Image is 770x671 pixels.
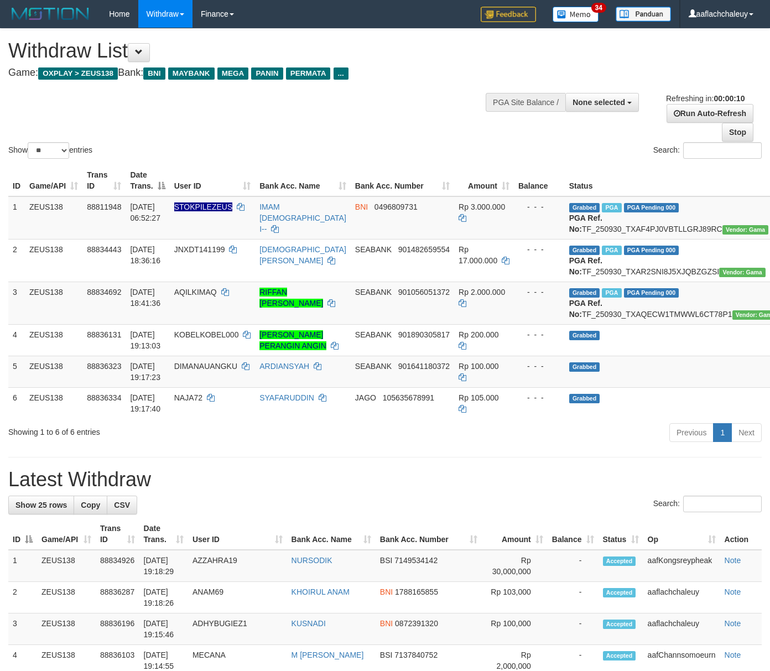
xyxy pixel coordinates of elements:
span: Copy 1788165855 to clipboard [395,587,438,596]
span: Grabbed [569,246,600,255]
td: ZEUS138 [37,613,96,645]
span: 88834692 [87,288,121,297]
td: 3 [8,613,37,645]
span: Copy 901890305817 to clipboard [398,330,450,339]
td: ZEUS138 [25,324,82,356]
th: Action [720,518,762,550]
a: Previous [669,423,714,442]
span: 88836131 [87,330,121,339]
td: ANAM69 [188,582,287,613]
div: - - - [518,329,560,340]
span: Copy 7149534142 to clipboard [394,556,438,565]
th: Balance: activate to sort column ascending [548,518,599,550]
span: Grabbed [569,331,600,340]
td: 1 [8,196,25,240]
span: Rp 2.000.000 [459,288,505,297]
span: Rp 17.000.000 [459,245,497,265]
input: Search: [683,142,762,159]
label: Search: [653,142,762,159]
span: Rp 105.000 [459,393,498,402]
span: Copy [81,501,100,509]
th: Balance [514,165,565,196]
th: Amount: activate to sort column ascending [482,518,548,550]
td: ADHYBUGIEZ1 [188,613,287,645]
span: [DATE] 19:17:23 [130,362,160,382]
span: Accepted [603,588,636,597]
span: CSV [114,501,130,509]
span: SEABANK [355,288,392,297]
th: Op: activate to sort column ascending [643,518,720,550]
th: ID: activate to sort column descending [8,518,37,550]
span: Marked by aafsolysreylen [602,246,621,255]
td: ZEUS138 [25,239,82,282]
label: Show entries [8,142,92,159]
td: 2 [8,582,37,613]
span: PGA Pending [624,288,679,298]
span: MAYBANK [168,67,215,80]
div: - - - [518,244,560,255]
th: ID [8,165,25,196]
th: Status: activate to sort column ascending [599,518,643,550]
span: 88834443 [87,245,121,254]
th: Amount: activate to sort column ascending [454,165,514,196]
td: Rp 103,000 [482,582,548,613]
span: None selected [573,98,625,107]
h1: Withdraw List [8,40,502,62]
td: ZEUS138 [25,196,82,240]
a: [PERSON_NAME] PERANGIN ANGIN [259,330,326,350]
td: aaflachchaleuy [643,582,720,613]
a: ARDIANSYAH [259,362,309,371]
span: Copy 901482659554 to clipboard [398,245,450,254]
td: 1 [8,550,37,582]
input: Search: [683,496,762,512]
img: Feedback.jpg [481,7,536,22]
td: 88836287 [96,582,139,613]
a: IMAM [DEMOGRAPHIC_DATA] I-- [259,202,346,233]
h4: Game: Bank: [8,67,502,79]
td: ZEUS138 [37,582,96,613]
span: DIMANAUANGKU [174,362,237,371]
span: SEABANK [355,245,392,254]
span: Accepted [603,651,636,660]
a: KHOIRUL ANAM [292,587,350,596]
span: SEABANK [355,362,392,371]
a: M [PERSON_NAME] [292,651,364,659]
a: Copy [74,496,107,514]
span: BNI [143,67,165,80]
select: Showentries [28,142,69,159]
a: Next [731,423,762,442]
span: PANIN [251,67,283,80]
button: None selected [565,93,639,112]
td: 3 [8,282,25,324]
td: aafKongsreypheak [643,550,720,582]
h1: Latest Withdraw [8,469,762,491]
span: [DATE] 06:52:27 [130,202,160,222]
td: ZEUS138 [37,550,96,582]
span: Grabbed [569,394,600,403]
th: Bank Acc. Name: activate to sort column ascending [287,518,376,550]
td: [DATE] 19:18:29 [139,550,188,582]
span: Vendor URL: https://trx31.1velocity.biz [722,225,769,235]
span: 34 [591,3,606,13]
a: 1 [713,423,732,442]
span: Accepted [603,556,636,566]
span: AQILKIMAQ [174,288,217,297]
th: Bank Acc. Number: activate to sort column ascending [376,518,482,550]
span: Marked by aafsreyleap [602,203,621,212]
td: Rp 100,000 [482,613,548,645]
b: PGA Ref. No: [569,256,602,276]
span: [DATE] 18:41:36 [130,288,160,308]
span: 88811948 [87,202,121,211]
span: Grabbed [569,203,600,212]
span: ... [334,67,348,80]
span: BSI [380,651,393,659]
a: Note [725,619,741,628]
div: - - - [518,361,560,372]
td: 4 [8,324,25,356]
span: BSI [380,556,393,565]
th: User ID: activate to sort column ascending [170,165,256,196]
a: Stop [722,123,753,142]
a: Note [725,651,741,659]
img: panduan.png [616,7,671,22]
td: [DATE] 19:15:46 [139,613,188,645]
